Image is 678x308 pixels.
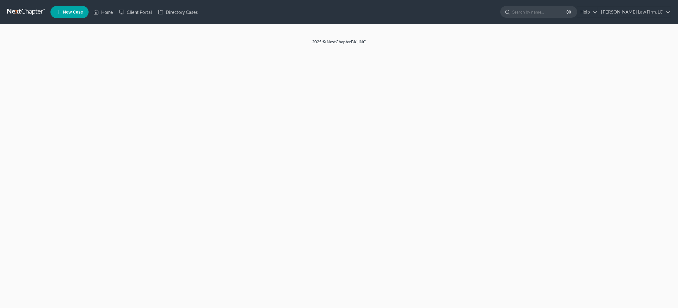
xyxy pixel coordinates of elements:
a: [PERSON_NAME] Law Firm, LC [598,7,670,17]
a: Help [577,7,598,17]
a: Home [90,7,116,17]
a: Client Portal [116,7,155,17]
div: 2025 © NextChapterBK, INC [168,39,510,50]
a: Directory Cases [155,7,201,17]
span: New Case [63,10,83,14]
input: Search by name... [512,6,567,17]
